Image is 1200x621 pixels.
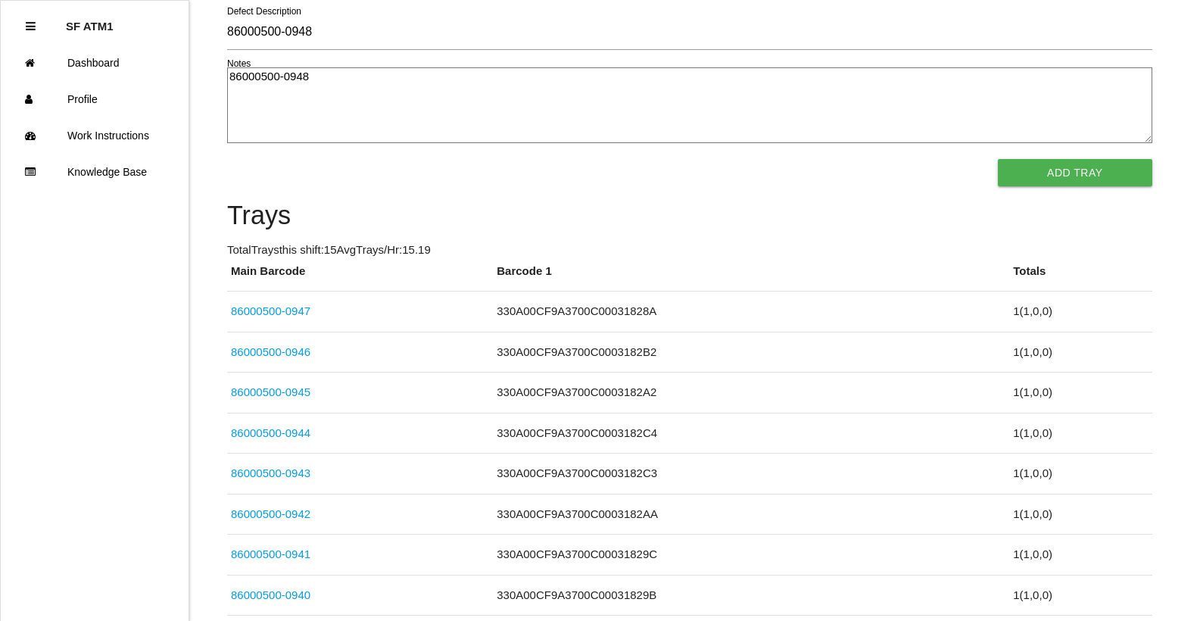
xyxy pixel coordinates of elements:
[493,373,1009,413] td: 330A00CF9A3700C0003182A2
[1,154,189,190] a: Knowledge Base
[231,588,310,601] a: 86000500-0940
[227,242,1152,259] p: Total Trays this shift: 15 Avg Trays /Hr: 15.19
[1,45,189,81] a: Dashboard
[26,8,36,45] div: Close
[493,454,1009,495] td: 330A00CF9A3700C0003182C3
[227,57,251,70] label: Notes
[1009,332,1152,373] td: 1 ( 1 , 0 , 0 )
[227,5,301,18] label: Defect Description
[1,117,189,154] a: Work Instructions
[231,304,310,317] a: 86000500-0947
[231,467,310,479] a: 86000500-0943
[1009,373,1152,413] td: 1 ( 1 , 0 , 0 )
[231,345,310,358] a: 86000500-0946
[1009,575,1152,616] td: 1 ( 1 , 0 , 0 )
[493,263,1009,292] th: Barcode 1
[1009,494,1152,535] td: 1 ( 1 , 0 , 0 )
[493,413,1009,454] td: 330A00CF9A3700C0003182C4
[1,81,189,117] a: Profile
[231,548,310,560] a: 86000500-0941
[1009,454,1152,495] td: 1 ( 1 , 0 , 0 )
[231,385,310,398] a: 86000500-0945
[1009,535,1152,576] td: 1 ( 1 , 0 , 0 )
[1009,263,1152,292] th: Totals
[493,535,1009,576] td: 330A00CF9A3700C00031829C
[231,507,310,520] a: 86000500-0942
[1009,292,1152,332] td: 1 ( 1 , 0 , 0 )
[493,494,1009,535] td: 330A00CF9A3700C0003182AA
[66,8,114,33] p: SF ATM1
[227,263,493,292] th: Main Barcode
[493,292,1009,332] td: 330A00CF9A3700C00031828A
[493,332,1009,373] td: 330A00CF9A3700C0003182B2
[1009,413,1152,454] td: 1 ( 1 , 0 , 0 )
[231,426,310,439] a: 86000500-0944
[493,575,1009,616] td: 330A00CF9A3700C00031829B
[998,159,1152,186] button: Add Tray
[227,201,1152,230] h4: Trays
